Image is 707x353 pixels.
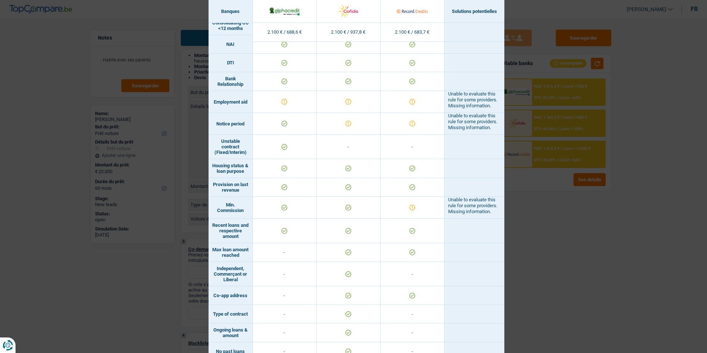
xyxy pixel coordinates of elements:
td: 2.100 € / 688,6 € [253,23,317,42]
td: Type of contract [209,305,253,323]
td: Employment aid [209,91,253,113]
td: Bank Relationship [209,72,253,91]
td: Independent, Commerçant or Liberal [209,262,253,286]
td: Unable to evaluate this rule for some providers. Missing information. [444,197,504,219]
td: - [380,305,444,323]
td: - [317,135,380,159]
td: - [253,305,317,323]
td: - [253,262,317,286]
img: AlphaCredit [269,6,300,16]
td: 2.100 € / 683,7 € [380,23,444,42]
td: Recent loans and respective amount [209,219,253,243]
td: - [253,286,317,305]
td: NAI [209,35,253,54]
td: Consolidating CC <12 months [209,16,253,35]
td: Max loan amount reached [209,243,253,262]
td: Unable to evaluate this rule for some providers. Missing information. [444,91,504,113]
td: Provision on last revenue [209,178,253,197]
td: Notice period [209,113,253,135]
img: Record Credits [396,3,428,19]
td: - [253,243,317,262]
td: DTI [209,54,253,72]
td: 2.100 € / 937,8 € [317,23,380,42]
td: Unable to evaluate this rule for some providers. Missing information. [444,113,504,135]
td: - [380,262,444,286]
td: - [380,323,444,342]
td: Min. Commission [209,197,253,219]
td: Co-app address [209,286,253,305]
td: - [253,323,317,342]
td: Housing status & loan purpose [209,159,253,178]
td: - [380,135,444,159]
img: Cofidis [332,3,364,19]
td: Ongoing loans & amount [209,323,253,342]
td: Unstable contract (Fixed/Interim) [209,135,253,159]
